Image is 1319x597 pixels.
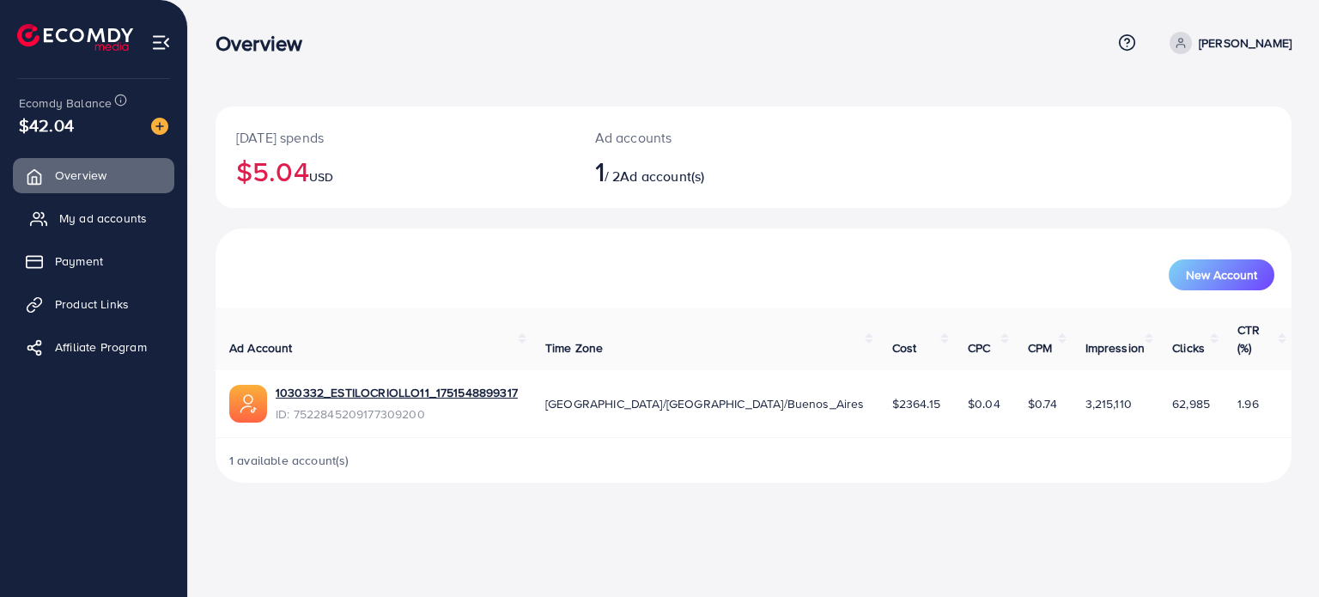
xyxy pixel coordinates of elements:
h2: / 2 [595,155,823,187]
button: New Account [1169,259,1274,290]
a: 1030332_ESTILOCRIOLLO11_1751548899317 [276,384,518,401]
span: Clicks [1172,339,1205,356]
span: $42.04 [19,113,74,137]
img: menu [151,33,171,52]
span: Affiliate Program [55,338,147,356]
span: My ad accounts [59,210,147,227]
p: [DATE] spends [236,127,554,148]
h2: $5.04 [236,155,554,187]
span: 1 available account(s) [229,452,350,469]
span: Payment [55,253,103,270]
p: Ad accounts [595,127,823,148]
iframe: Chat [1246,520,1306,584]
p: [PERSON_NAME] [1199,33,1292,53]
span: Time Zone [545,339,603,356]
span: Cost [892,339,917,356]
a: Payment [13,244,174,278]
a: Overview [13,158,174,192]
span: CPC [968,339,990,356]
span: CTR (%) [1237,321,1260,356]
span: ID: 7522845209177309200 [276,405,518,423]
span: Ad Account [229,339,293,356]
span: $0.74 [1028,395,1058,412]
span: 62,985 [1172,395,1210,412]
span: $2364.15 [892,395,940,412]
span: CPM [1028,339,1052,356]
a: Product Links [13,287,174,321]
span: Product Links [55,295,129,313]
img: ic-ads-acc.e4c84228.svg [229,385,267,423]
span: Impression [1085,339,1146,356]
span: $0.04 [968,395,1000,412]
a: Affiliate Program [13,330,174,364]
h3: Overview [216,31,316,56]
span: 1 [595,151,605,191]
span: 3,215,110 [1085,395,1132,412]
span: 1.96 [1237,395,1259,412]
span: Overview [55,167,106,184]
span: Ecomdy Balance [19,94,112,112]
span: USD [309,168,333,186]
a: [PERSON_NAME] [1163,32,1292,54]
a: My ad accounts [13,201,174,235]
span: New Account [1186,269,1257,281]
img: logo [17,24,133,51]
span: Ad account(s) [620,167,704,186]
img: image [151,118,168,135]
span: [GEOGRAPHIC_DATA]/[GEOGRAPHIC_DATA]/Buenos_Aires [545,395,865,412]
